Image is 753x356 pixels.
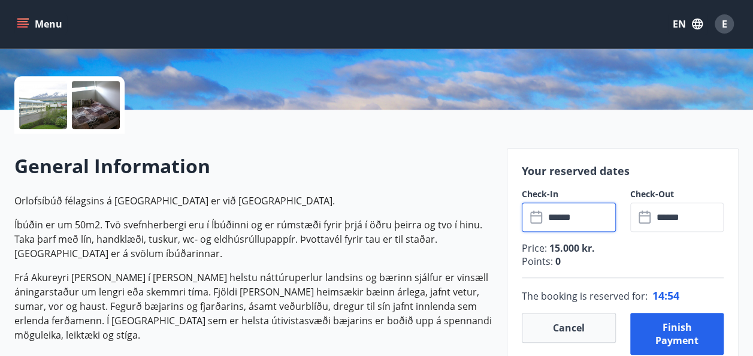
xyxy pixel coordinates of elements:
span: 0 [553,255,561,268]
label: Check-In [522,188,616,200]
span: 54 [667,288,679,303]
p: Your reserved dates [522,163,724,179]
p: Price : [522,242,724,255]
button: Cancel [522,313,616,343]
button: E [710,10,739,38]
p: Points : [522,255,724,268]
button: EN [668,13,707,35]
button: Finish payment [630,313,724,355]
h2: General Information [14,153,492,179]
span: 14 : [652,288,667,303]
span: E [722,17,727,31]
label: Check-Out [630,188,724,200]
p: Frá Akureyri [PERSON_NAME] í [PERSON_NAME] helstu náttúruperlur landsins og bærinn sjálfur er vin... [14,270,492,342]
span: 15.000 kr. [547,242,595,255]
p: Orlofsíbúð félagsins á [GEOGRAPHIC_DATA] er við [GEOGRAPHIC_DATA]. [14,194,492,208]
p: Íbúðin er um 50m2. Tvö svefnherbergi eru í Íbúðinni og er rúmstæði fyrir þrjá í öðru þeirra og tv... [14,218,492,261]
button: menu [14,13,67,35]
span: The booking is reserved for : [522,289,648,303]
